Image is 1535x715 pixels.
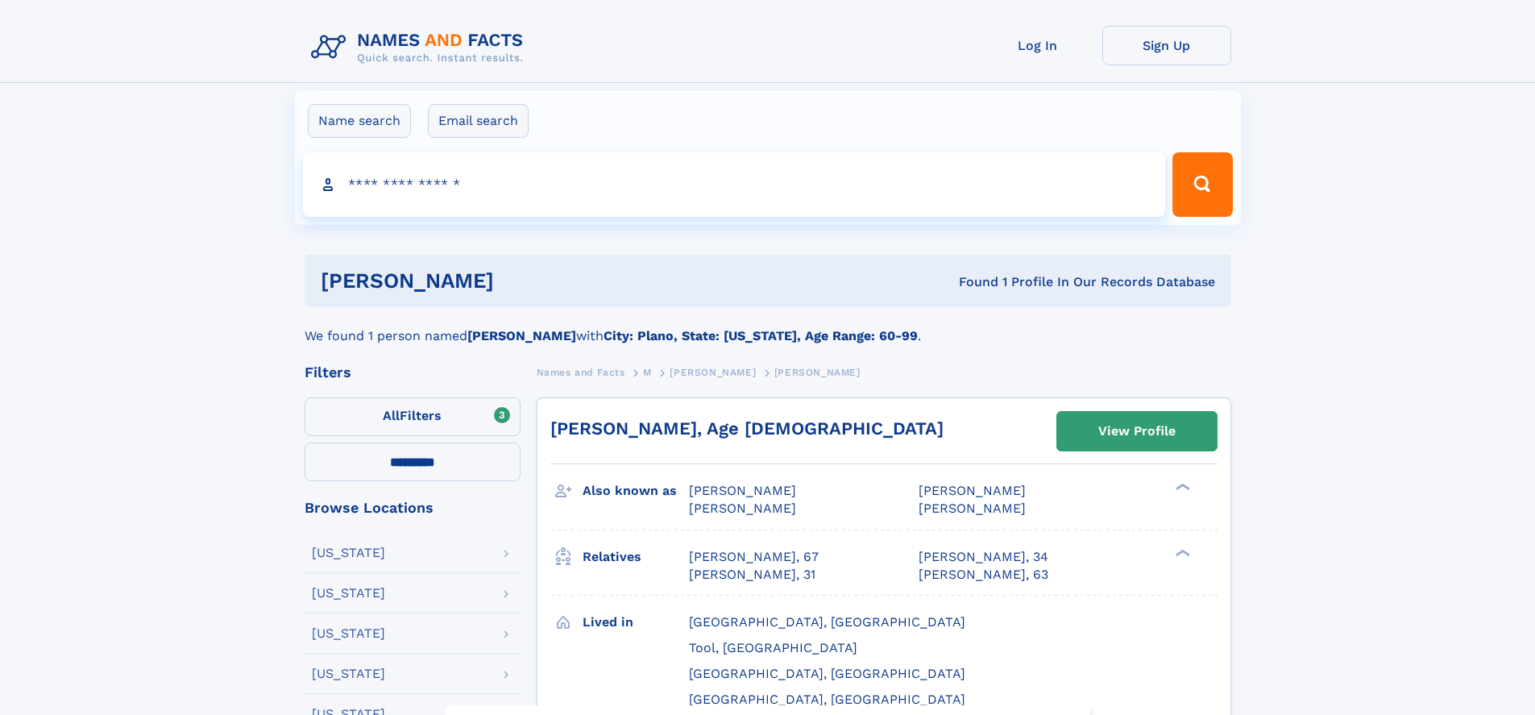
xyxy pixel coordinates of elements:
[689,501,796,516] span: [PERSON_NAME]
[305,397,521,436] label: Filters
[550,418,944,439] a: [PERSON_NAME], Age [DEMOGRAPHIC_DATA]
[670,362,756,382] a: [PERSON_NAME]
[303,152,1166,217] input: search input
[305,26,537,69] img: Logo Names and Facts
[643,367,652,378] span: M
[583,609,689,636] h3: Lived in
[308,104,411,138] label: Name search
[383,408,400,423] span: All
[919,501,1026,516] span: [PERSON_NAME]
[312,627,385,640] div: [US_STATE]
[919,548,1048,566] a: [PERSON_NAME], 34
[919,566,1048,584] a: [PERSON_NAME], 63
[689,548,819,566] a: [PERSON_NAME], 67
[919,483,1026,498] span: [PERSON_NAME]
[305,365,521,380] div: Filters
[583,477,689,505] h3: Also known as
[1098,413,1176,450] div: View Profile
[312,547,385,559] div: [US_STATE]
[689,640,857,655] span: Tool, [GEOGRAPHIC_DATA]
[689,666,965,681] span: [GEOGRAPHIC_DATA], [GEOGRAPHIC_DATA]
[726,273,1215,291] div: Found 1 Profile In Our Records Database
[305,501,521,515] div: Browse Locations
[321,271,727,291] h1: [PERSON_NAME]
[583,543,689,571] h3: Relatives
[1172,547,1191,558] div: ❯
[1172,152,1232,217] button: Search Button
[604,328,918,343] b: City: Plano, State: [US_STATE], Age Range: 60-99
[774,367,861,378] span: [PERSON_NAME]
[537,362,625,382] a: Names and Facts
[305,307,1231,346] div: We found 1 person named with .
[428,104,529,138] label: Email search
[467,328,576,343] b: [PERSON_NAME]
[643,362,652,382] a: M
[689,692,965,707] span: [GEOGRAPHIC_DATA], [GEOGRAPHIC_DATA]
[689,483,796,498] span: [PERSON_NAME]
[1172,482,1191,493] div: ❯
[973,26,1102,65] a: Log In
[312,587,385,600] div: [US_STATE]
[1102,26,1231,65] a: Sign Up
[689,566,815,584] a: [PERSON_NAME], 31
[1057,412,1217,451] a: View Profile
[670,367,756,378] span: [PERSON_NAME]
[689,614,965,630] span: [GEOGRAPHIC_DATA], [GEOGRAPHIC_DATA]
[312,667,385,680] div: [US_STATE]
